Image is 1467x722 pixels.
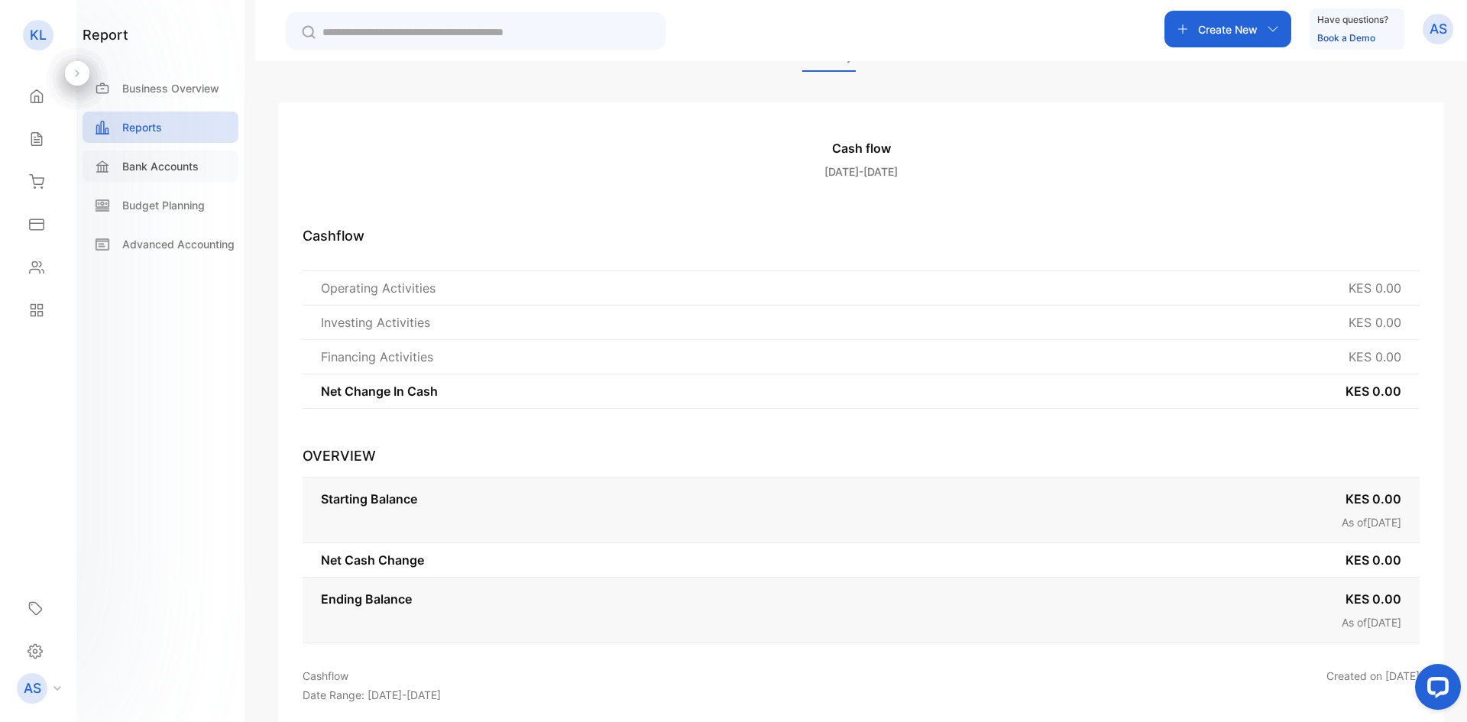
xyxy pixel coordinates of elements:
p: Cash flow [303,139,1420,157]
p: AS [24,678,41,698]
p: Bank Accounts [122,158,199,174]
a: Advanced Accounting [83,228,238,260]
h2: Cashflow [303,225,1420,246]
p: [DATE]-[DATE] [303,164,1420,180]
p: As of [DATE] [1342,614,1401,630]
span: KES 0.00 [1349,315,1401,330]
p: Create New [1198,21,1258,37]
p: KL [30,25,47,45]
a: Bank Accounts [83,151,238,182]
a: Book a Demo [1317,32,1375,44]
p: AS [1430,19,1447,39]
p: Have questions? [1317,12,1388,28]
button: AS [1423,11,1453,47]
h2: OVERVIEW [303,445,1420,466]
span: KES 0.00 [1346,552,1401,568]
p: As of [DATE] [1342,514,1401,530]
span: KES 0.00 [1346,384,1401,399]
p: Reports [122,119,162,135]
span: KES 0.00 [1349,349,1401,364]
p: Operating Activities [321,279,436,297]
p: Starting Balance [321,490,417,530]
h1: report [83,24,128,45]
p: Ending Balance [321,590,412,630]
p: Financing Activities [321,348,433,366]
p: Cashflow [303,668,348,684]
span: KES 0.00 [1349,280,1401,296]
span: KES 0.00 [1346,591,1401,607]
span: KES 0.00 [1346,491,1401,507]
p: Net Cash Change [321,551,424,569]
a: Reports [83,112,238,143]
a: Business Overview [83,73,238,104]
p: Date Range: [DATE]-[DATE] [303,687,1420,703]
button: Create New [1164,11,1291,47]
p: Investing Activities [321,313,430,332]
p: Business Overview [122,80,219,96]
p: Created on [DATE] [1326,668,1420,684]
p: Net Change In Cash [321,382,438,400]
p: Advanced Accounting [122,236,235,252]
a: Budget Planning [83,189,238,221]
p: Budget Planning [122,197,205,213]
iframe: LiveChat chat widget [1403,658,1467,722]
